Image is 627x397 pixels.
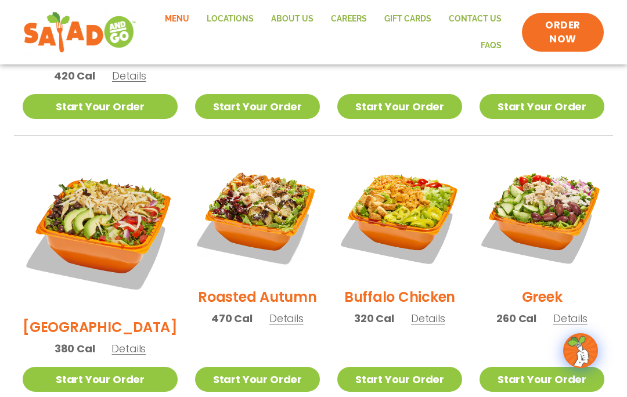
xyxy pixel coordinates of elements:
[262,6,322,33] a: About Us
[440,6,510,33] a: Contact Us
[148,6,511,59] nav: Menu
[337,153,462,278] img: Product photo for Buffalo Chicken Salad
[195,367,320,392] a: Start Your Order
[195,153,320,278] img: Product photo for Roasted Autumn Salad
[522,287,563,307] h2: Greek
[112,68,146,83] span: Details
[480,153,604,278] img: Product photo for Greek Salad
[23,153,178,308] img: Product photo for BBQ Ranch Salad
[54,68,95,84] span: 420 Cal
[411,311,445,326] span: Details
[534,19,592,46] span: ORDER NOW
[111,341,146,356] span: Details
[522,13,604,52] a: ORDER NOW
[337,94,462,119] a: Start Your Order
[322,6,376,33] a: Careers
[496,311,536,326] span: 260 Cal
[553,311,588,326] span: Details
[211,311,253,326] span: 470 Cal
[198,6,262,33] a: Locations
[55,341,95,356] span: 380 Cal
[23,94,178,119] a: Start Your Order
[195,94,320,119] a: Start Your Order
[156,6,198,33] a: Menu
[23,367,178,392] a: Start Your Order
[198,287,317,307] h2: Roasted Autumn
[376,6,440,33] a: GIFT CARDS
[337,367,462,392] a: Start Your Order
[472,33,510,59] a: FAQs
[23,317,178,337] h2: [GEOGRAPHIC_DATA]
[269,311,304,326] span: Details
[480,367,604,392] a: Start Your Order
[480,94,604,119] a: Start Your Order
[344,287,455,307] h2: Buffalo Chicken
[23,9,136,56] img: new-SAG-logo-768×292
[354,311,394,326] span: 320 Cal
[564,334,597,367] img: wpChatIcon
